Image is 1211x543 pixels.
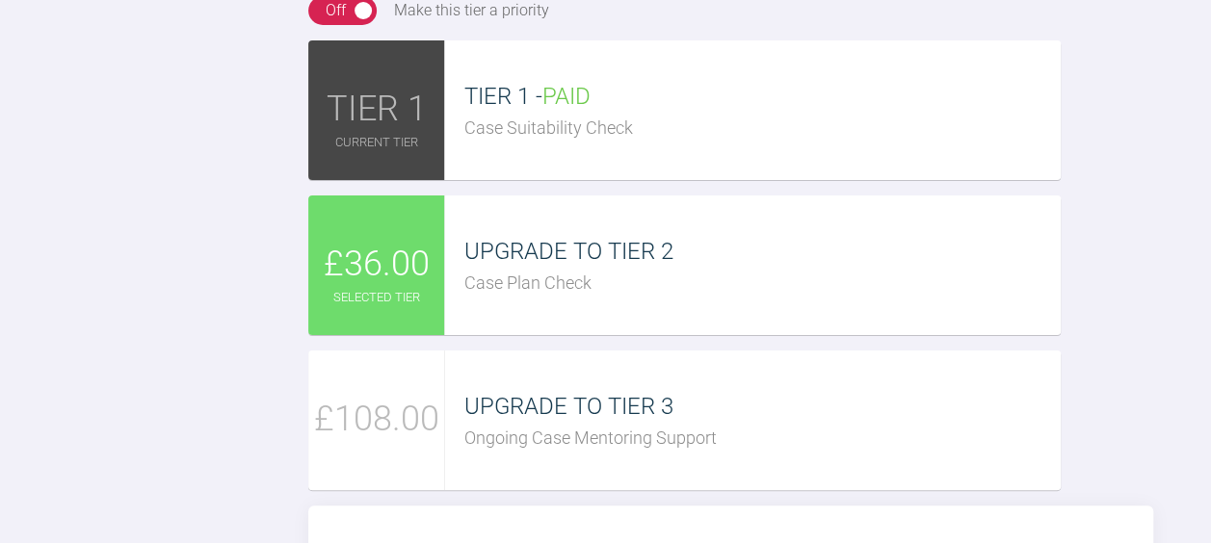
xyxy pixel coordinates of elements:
div: Case Suitability Check [464,115,1061,142]
span: PAID [542,83,591,110]
span: £36.00 [324,237,430,293]
span: TIER 1 - [464,83,591,110]
span: TIER 1 [327,82,427,138]
span: £108.00 [314,392,439,448]
div: Ongoing Case Mentoring Support [464,425,1061,452]
span: UPGRADE TO TIER 2 [464,238,673,265]
span: UPGRADE TO TIER 3 [464,393,673,420]
div: Case Plan Check [464,270,1061,297]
